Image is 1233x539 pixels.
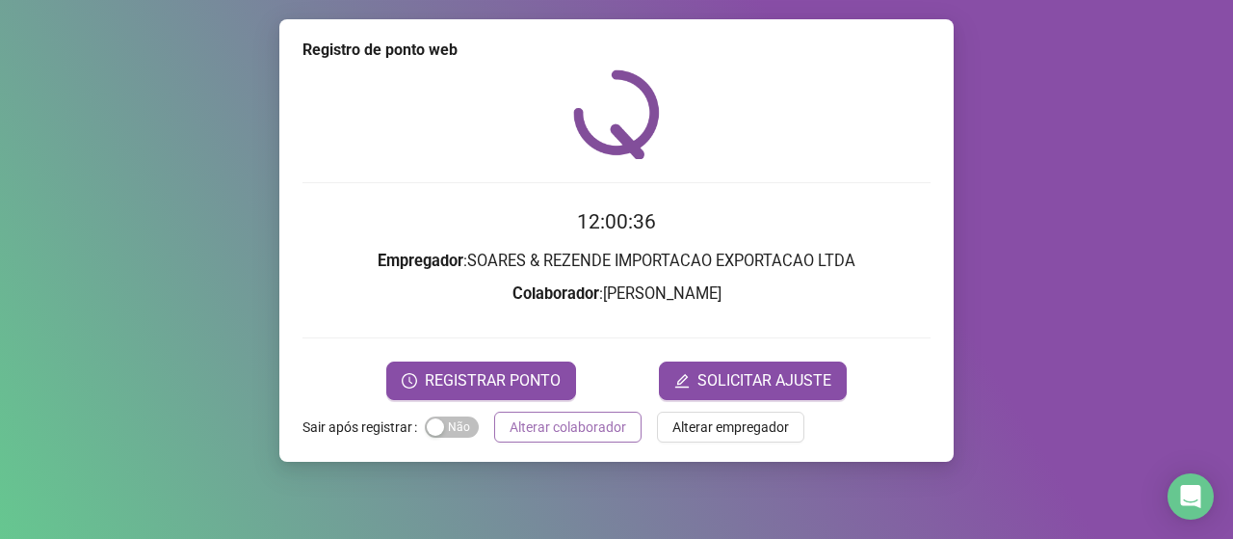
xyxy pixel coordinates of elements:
[657,412,804,443] button: Alterar empregador
[302,249,931,274] h3: : SOARES & REZENDE IMPORTACAO EXPORTACAO LTDA
[402,373,417,389] span: clock-circle
[510,417,626,438] span: Alterar colaborador
[302,39,931,62] div: Registro de ponto web
[494,412,642,443] button: Alterar colaborador
[302,282,931,307] h3: : [PERSON_NAME]
[386,362,576,400] button: REGISTRAR PONTO
[697,369,831,392] span: SOLICITAR AJUSTE
[659,362,847,400] button: editSOLICITAR AJUSTE
[674,373,690,389] span: edit
[573,69,660,159] img: QRPoint
[378,252,463,270] strong: Empregador
[1167,473,1214,520] div: Open Intercom Messenger
[672,417,789,438] span: Alterar empregador
[577,210,656,233] time: 12:00:36
[512,284,599,303] strong: Colaborador
[425,369,561,392] span: REGISTRAR PONTO
[302,412,425,443] label: Sair após registrar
